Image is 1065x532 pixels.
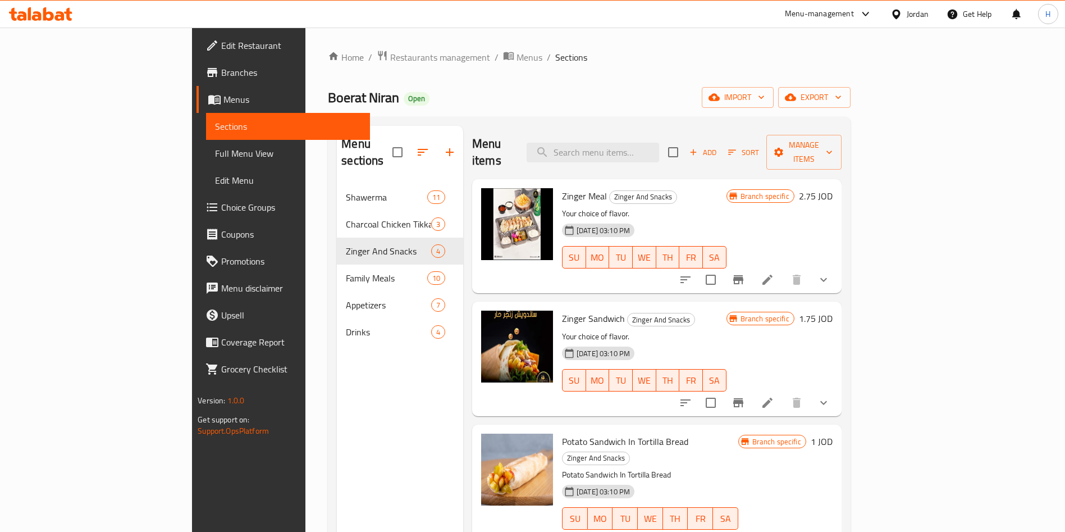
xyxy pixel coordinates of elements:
[1045,8,1050,20] span: H
[346,298,431,312] span: Appetizers
[495,51,499,64] li: /
[562,207,726,221] p: Your choice of flavor.
[699,391,723,415] span: Select to update
[386,140,409,164] span: Select all sections
[672,266,699,293] button: sort-choices
[783,389,810,416] button: delete
[432,219,445,230] span: 3
[337,292,463,319] div: Appetizers7
[206,113,370,140] a: Sections
[799,188,833,204] h6: 2.75 JOD
[702,87,774,108] button: import
[591,372,605,389] span: MO
[432,300,445,311] span: 7
[196,86,370,113] a: Menus
[783,266,810,293] button: delete
[614,372,628,389] span: TU
[527,143,659,162] input: search
[346,271,427,285] div: Family Meals
[328,50,850,65] nav: breadcrumb
[663,507,688,530] button: TH
[707,249,722,266] span: SA
[684,372,698,389] span: FR
[609,190,677,204] div: Zinger And Snacks
[679,246,703,269] button: FR
[436,139,463,166] button: Add section
[346,217,431,231] span: Charcoal Chicken Tikka
[431,298,445,312] div: items
[562,330,726,344] p: Your choice of flavor.
[799,311,833,326] h6: 1.75 JOD
[196,329,370,356] a: Coverage Report
[337,265,463,292] div: Family Meals10
[633,246,656,269] button: WE
[221,228,361,241] span: Coupons
[196,221,370,248] a: Coupons
[562,468,738,482] p: Potato Sandwich In Tortilla Bread
[728,146,759,159] span: Sort
[346,244,431,258] span: Zinger And Snacks
[810,389,837,416] button: show more
[609,246,633,269] button: TU
[206,167,370,194] a: Edit Menu
[656,246,680,269] button: TH
[337,184,463,211] div: Shawerma11
[196,59,370,86] a: Branches
[562,452,630,465] div: Zinger And Snacks
[725,266,752,293] button: Branch-specific-item
[638,507,663,530] button: WE
[572,486,634,497] span: [DATE] 03:10 PM
[206,140,370,167] a: Full Menu View
[481,188,553,260] img: Zinger Meal
[661,140,685,164] span: Select section
[562,369,586,392] button: SU
[215,120,361,133] span: Sections
[684,249,698,266] span: FR
[428,192,445,203] span: 11
[637,372,652,389] span: WE
[562,188,607,204] span: Zinger Meal
[572,225,634,236] span: [DATE] 03:10 PM
[610,190,677,203] span: Zinger And Snacks
[713,507,738,530] button: SA
[196,356,370,383] a: Grocery Checklist
[337,211,463,238] div: Charcoal Chicken Tikka3
[627,313,695,326] div: Zinger And Snacks
[586,369,610,392] button: MO
[562,246,586,269] button: SU
[432,327,445,338] span: 4
[586,246,610,269] button: MO
[721,144,766,161] span: Sort items
[427,271,445,285] div: items
[562,433,688,450] span: Potato Sandwich In Tortilla Bread
[409,139,436,166] span: Sort sections
[503,50,542,65] a: Menus
[699,268,723,292] span: Select to update
[572,348,634,359] span: [DATE] 03:10 PM
[567,511,583,527] span: SU
[707,372,722,389] span: SA
[672,389,699,416] button: sort-choices
[748,436,806,447] span: Branch specific
[196,194,370,221] a: Choice Groups
[555,51,587,64] span: Sections
[613,507,638,530] button: TU
[337,319,463,345] div: Drinks4
[617,511,633,527] span: TU
[711,90,765,104] span: import
[810,266,837,293] button: show more
[221,39,361,52] span: Edit Restaurant
[817,273,830,287] svg: Show Choices
[198,424,269,438] a: Support.OpsPlatform
[785,7,854,21] div: Menu-management
[337,238,463,265] div: Zinger And Snacks4
[761,396,774,410] a: Edit menu item
[661,372,675,389] span: TH
[725,144,762,161] button: Sort
[547,51,551,64] li: /
[563,452,629,465] span: Zinger And Snacks
[778,87,851,108] button: export
[736,313,794,324] span: Branch specific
